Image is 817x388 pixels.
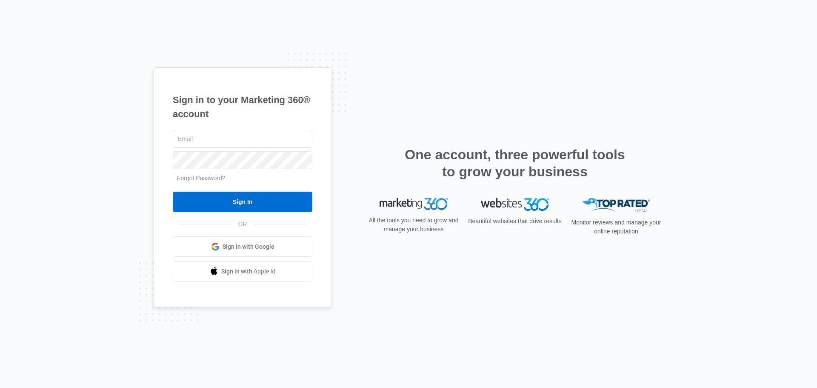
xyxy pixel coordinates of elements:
[380,198,448,210] img: Marketing 360
[402,146,628,180] h2: One account, three powerful tools to grow your business
[173,130,312,148] input: Email
[467,217,563,226] p: Beautiful websites that drive results
[232,220,253,229] span: OR
[223,242,274,251] span: Sign in with Google
[481,198,549,210] img: Websites 360
[173,192,312,212] input: Sign In
[173,236,312,257] a: Sign in with Google
[177,175,226,181] a: Forgot Password?
[173,261,312,282] a: Sign in with Apple Id
[366,216,461,234] p: All the tools you need to grow and manage your business
[568,218,664,236] p: Monitor reviews and manage your online reputation
[221,267,276,276] span: Sign in with Apple Id
[582,198,650,212] img: Top Rated Local
[173,93,312,121] h1: Sign in to your Marketing 360® account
